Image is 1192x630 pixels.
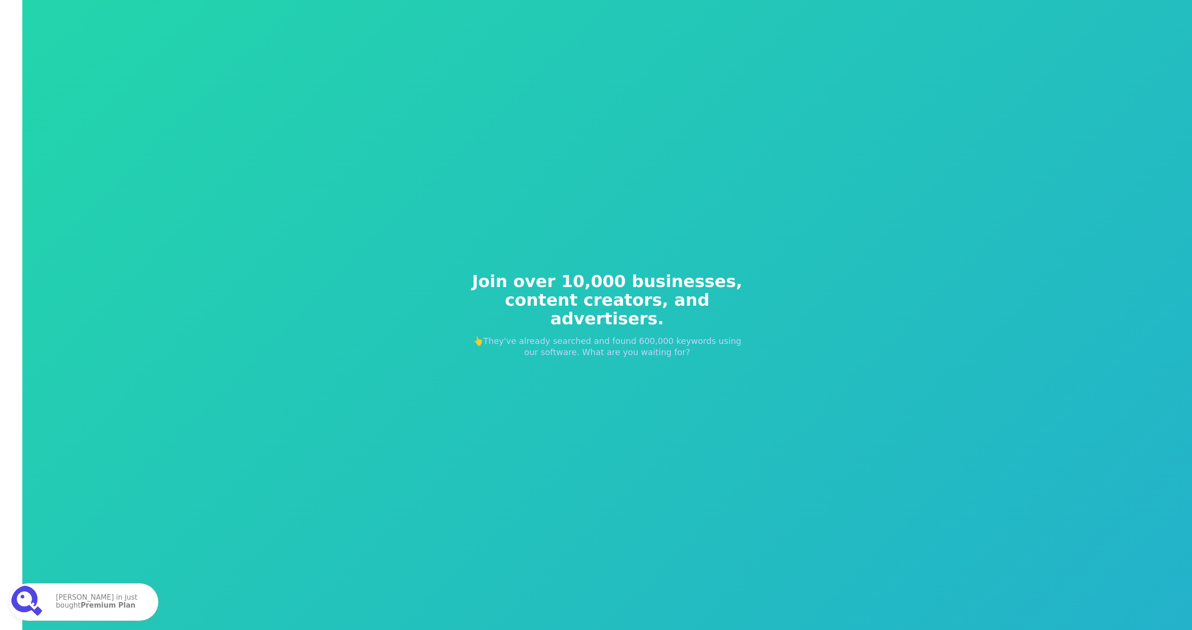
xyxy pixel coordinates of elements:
[466,272,749,291] span: Join over 10,000 businesses,
[56,594,149,610] p: [PERSON_NAME] in just bought
[466,291,749,328] span: content creators, and advertisers.
[11,585,45,619] img: Premium Plan
[81,601,135,609] strong: Premium Plan
[466,336,749,358] p: 👆They've already searched and found 600,000 keywords using our software. What are you waiting for?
